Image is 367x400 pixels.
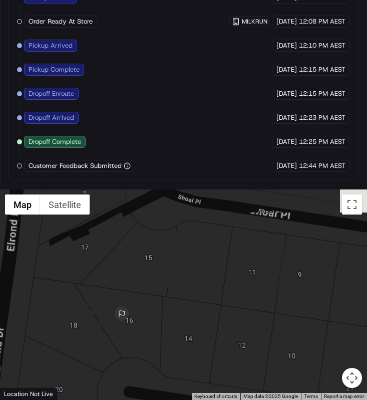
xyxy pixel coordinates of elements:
a: Powered byPylon [71,169,121,177]
button: Map camera controls [342,368,362,388]
span: Order Ready At Store [29,17,93,26]
div: Start new chat [34,96,164,106]
span: 12:15 PM AEST [299,89,345,98]
span: Pickup Complete [29,65,80,74]
div: 💻 [85,146,93,154]
span: 12:23 PM AEST [299,113,345,122]
span: Pickup Arrived [29,41,73,50]
span: API Documentation [95,145,161,155]
img: Google [3,387,36,400]
button: Start new chat [170,99,182,111]
span: Knowledge Base [20,145,77,155]
button: Show street map [5,194,40,215]
span: [DATE] [276,17,297,26]
span: 12:08 PM AEST [299,17,345,26]
div: We're available if you need us! [34,106,127,114]
span: [DATE] [276,161,297,170]
span: 12:25 PM AEST [299,137,345,146]
span: Dropoff Enroute [29,89,74,98]
input: Got a question? Start typing here... [26,65,180,75]
button: Toggle fullscreen view [342,194,362,215]
span: Pylon [100,170,121,177]
img: 1736555255976-a54dd68f-1ca7-489b-9aae-adbdc363a1c4 [10,96,28,114]
span: Dropoff Arrived [29,113,74,122]
p: Welcome 👋 [10,40,182,56]
button: Show satellite imagery [40,194,90,215]
span: 12:10 PM AEST [299,41,345,50]
span: 12:15 PM AEST [299,65,345,74]
div: 📗 [10,146,18,154]
span: MILKRUN [242,18,267,26]
a: Terms (opens in new tab) [304,393,318,399]
span: Map data ©2025 Google [243,393,298,399]
a: Report a map error [324,393,364,399]
img: Nash [10,10,30,30]
span: [DATE] [276,41,297,50]
a: 💻API Documentation [81,141,165,159]
span: [DATE] [276,113,297,122]
span: Dropoff Complete [29,137,81,146]
a: Open this area in Google Maps (opens a new window) [3,387,36,400]
span: 12:44 PM AEST [299,161,345,170]
a: 📗Knowledge Base [6,141,81,159]
button: Keyboard shortcuts [194,393,237,400]
span: [DATE] [276,137,297,146]
span: Customer Feedback Submitted [29,161,122,170]
span: [DATE] [276,89,297,98]
span: [DATE] [276,65,297,74]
